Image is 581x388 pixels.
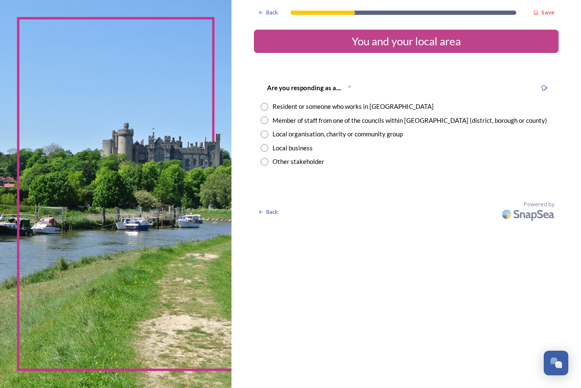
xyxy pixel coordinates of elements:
strong: Save [541,8,554,16]
span: Back [266,8,278,17]
span: Back [266,208,278,216]
strong: Are you responding as a.... [267,84,341,91]
div: Other stakeholder [273,157,324,166]
div: You and your local area [257,33,555,50]
div: Resident or someone who works in [GEOGRAPHIC_DATA] [273,102,434,111]
div: Member of staff from one of the councils within [GEOGRAPHIC_DATA] (district, borough or county) [273,116,547,125]
div: Local organisation, charity or community group [273,129,403,139]
div: Local business [273,143,313,153]
button: Open Chat [544,351,568,375]
img: SnapSea Logo [499,204,559,224]
span: Powered by [524,200,554,208]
